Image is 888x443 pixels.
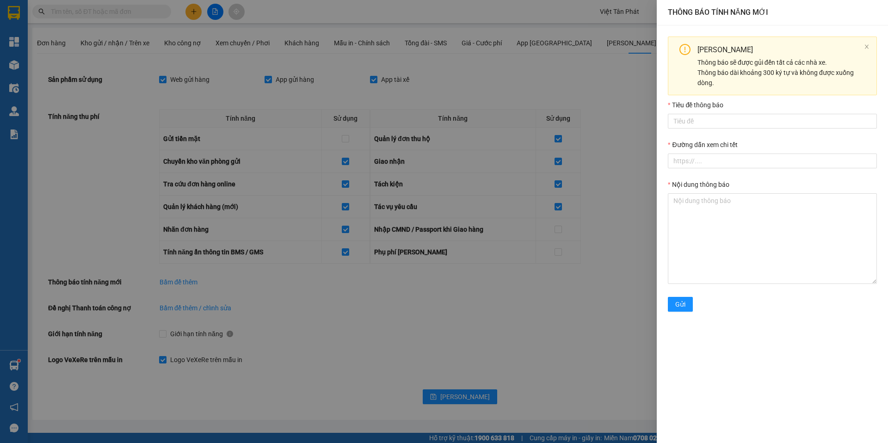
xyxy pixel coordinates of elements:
label: Tiêu đề thông báo [668,100,723,110]
span: exclamation-circle [679,44,691,55]
span: Gửi [675,299,685,309]
label: Đường dẫn xem chi tết [668,140,738,150]
li: Thông báo sẽ được gủi đến tất cả các nhà xe. [697,57,860,68]
label: Nội dung thông báo [668,179,729,190]
div: [PERSON_NAME] [697,44,860,55]
span: close [864,44,869,49]
li: Thông báo dài khoảng 300 ký tự và không được xuống dòng. [697,68,860,88]
input: Đường dẫn xem chi tết [673,156,864,166]
button: Gửi [668,297,693,312]
input: Tiêu đề thông báo [673,116,864,126]
div: THÔNG BÁO TÍNH NĂNG MỚI [668,7,877,18]
button: close [864,44,869,50]
textarea: Nội dung thông báo [668,193,877,284]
